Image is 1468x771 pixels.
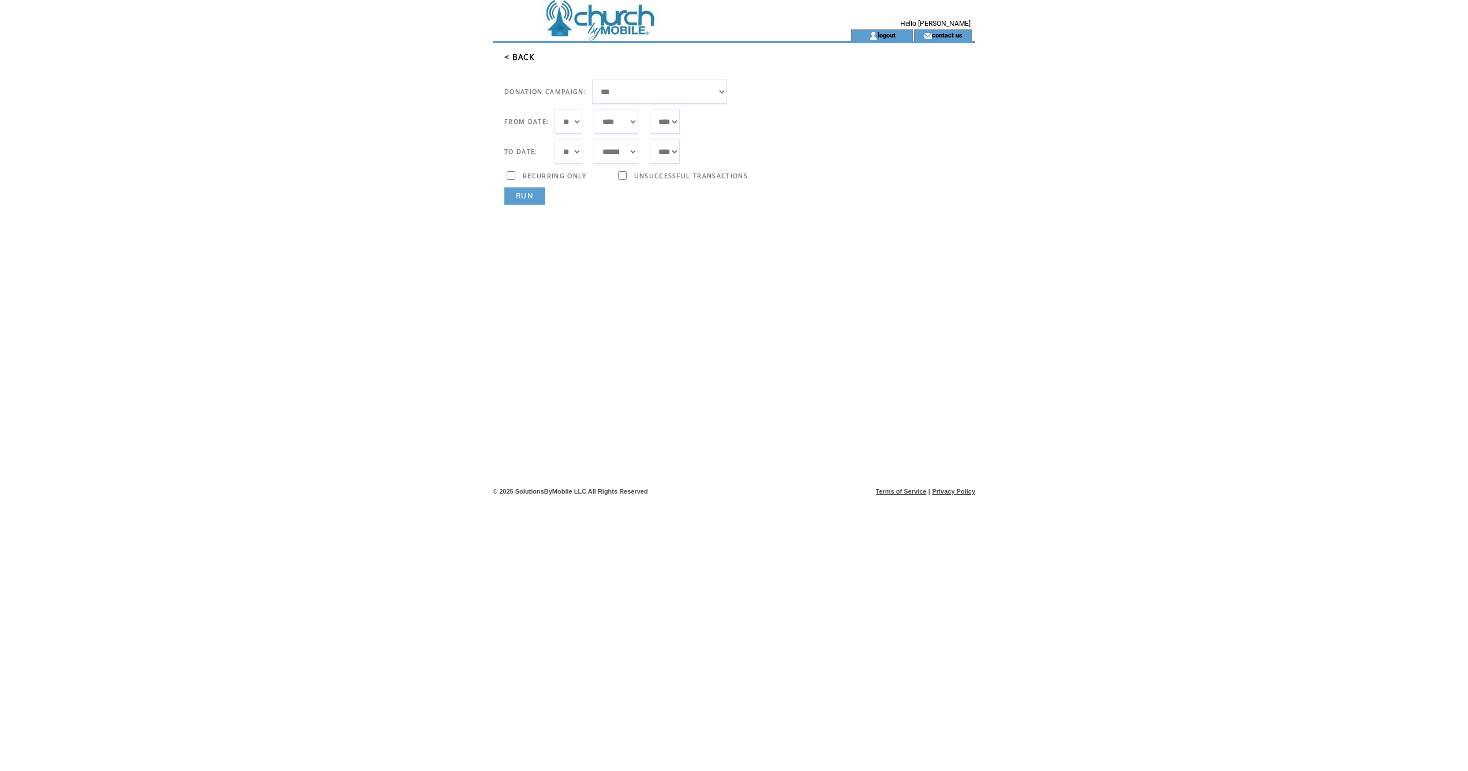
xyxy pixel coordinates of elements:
span: DONATION CAMPAIGN: [504,88,586,96]
span: TO DATE: [504,148,538,156]
a: contact us [932,31,963,39]
a: < BACK [504,52,534,62]
span: UNSUCCESSFUL TRANSACTIONS [634,172,748,180]
a: logout [878,31,896,39]
img: account_icon.gif [869,31,878,40]
span: RECURRING ONLY [523,172,587,180]
a: Privacy Policy [932,488,975,495]
span: FROM DATE: [504,118,549,126]
a: RUN [504,187,545,205]
span: Hello [PERSON_NAME] [900,20,971,28]
span: © 2025 SolutionsByMobile LLC All Rights Reserved [493,488,648,495]
a: Terms of Service [876,488,927,495]
span: | [928,488,930,495]
img: contact_us_icon.gif [923,31,932,40]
